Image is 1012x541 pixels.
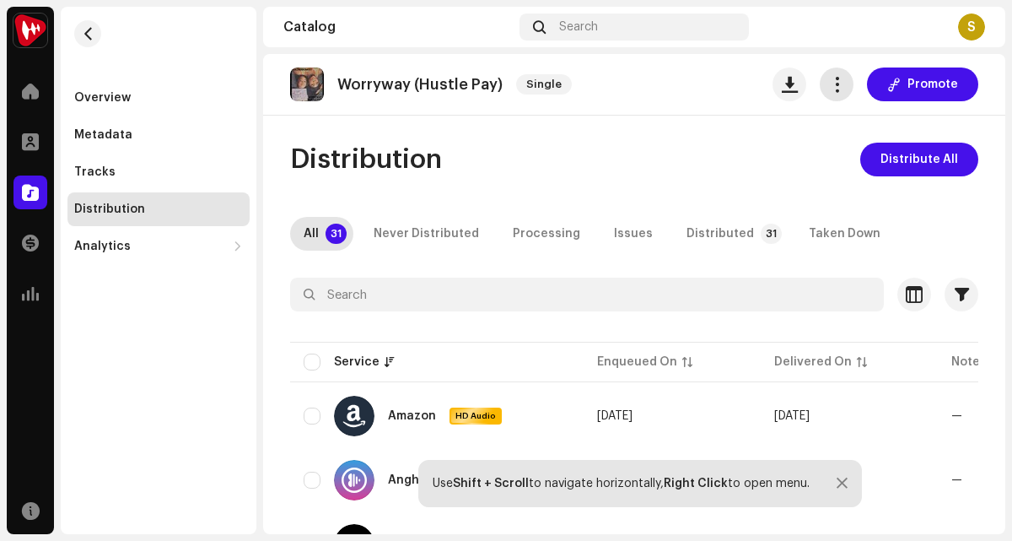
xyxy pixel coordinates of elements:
[867,68,978,101] button: Promote
[516,74,572,95] span: Single
[67,230,250,263] re-m-nav-dropdown: Analytics
[337,76,503,94] p: Worryway (Hustle Pay)
[774,410,810,422] span: Oct 7, 2025
[880,143,958,176] span: Distribute All
[761,224,782,244] p-badge: 31
[13,14,47,47] img: 632e49d6-d763-4750-9166-d3cb9de33393
[951,410,962,422] re-a-table-badge: —
[283,20,513,34] div: Catalog
[67,192,250,226] re-m-nav-item: Distribution
[664,478,728,490] strong: Right Click
[597,410,632,422] span: Oct 7, 2025
[433,477,810,490] div: Use to navigate horizontally, to open menu.
[388,474,440,486] div: Anghami
[453,478,529,490] strong: Shift + Scroll
[559,20,598,34] span: Search
[290,68,324,101] img: 9b6d6920-077e-418f-bfaa-865711c7fa4b
[451,410,500,422] span: HD Audio
[326,224,347,244] p-badge: 31
[74,165,116,179] div: Tracks
[374,217,479,251] div: Never Distributed
[67,81,250,115] re-m-nav-item: Overview
[304,217,319,251] div: All
[809,217,880,251] div: Taken Down
[774,354,852,371] div: Delivered On
[67,118,250,152] re-m-nav-item: Metadata
[334,354,379,371] div: Service
[513,217,580,251] div: Processing
[74,203,145,216] div: Distribution
[67,155,250,189] re-m-nav-item: Tracks
[74,240,131,253] div: Analytics
[907,68,958,101] span: Promote
[860,143,978,176] button: Distribute All
[614,217,653,251] div: Issues
[74,128,132,142] div: Metadata
[388,410,436,422] div: Amazon
[958,14,985,41] div: S
[686,217,754,251] div: Distributed
[74,91,131,105] div: Overview
[290,278,884,311] input: Search
[951,474,962,486] re-a-table-badge: —
[290,143,442,176] span: Distribution
[597,354,677,371] div: Enqueued On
